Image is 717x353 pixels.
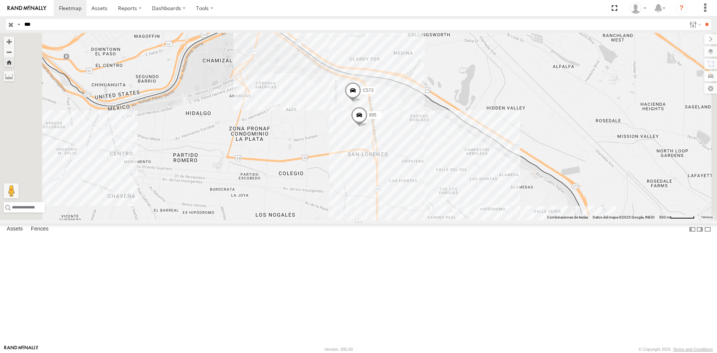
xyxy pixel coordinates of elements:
button: Escala del mapa: 500 m por 62 píxeles [657,215,697,220]
div: Irving Rodriguez [627,3,649,14]
label: Fences [27,224,52,235]
span: Datos del mapa ©2025 Google, INEGI [593,215,655,219]
a: Terms and Conditions [673,347,713,352]
label: Assets [3,224,27,235]
label: Measure [4,71,14,81]
label: Search Filter Options [686,19,702,30]
button: Arrastra al hombrecito al mapa para abrir Street View [4,183,19,198]
label: Search Query [16,19,22,30]
img: rand-logo.svg [7,6,46,11]
button: Zoom in [4,37,14,47]
label: Map Settings [704,83,717,94]
span: C573 [363,87,373,93]
div: © Copyright 2025 - [639,347,713,352]
label: Hide Summary Table [704,224,711,235]
span: 500 m [659,215,670,219]
label: Dock Summary Table to the Left [689,224,696,235]
span: 995 [369,112,376,118]
i: ? [676,2,687,14]
button: Zoom Home [4,57,14,67]
a: Términos [701,216,713,219]
label: Dock Summary Table to the Right [696,224,704,235]
a: Visit our Website [4,346,38,353]
div: Version: 305.00 [325,347,353,352]
button: Zoom out [4,47,14,57]
button: Combinaciones de teclas [547,215,588,220]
